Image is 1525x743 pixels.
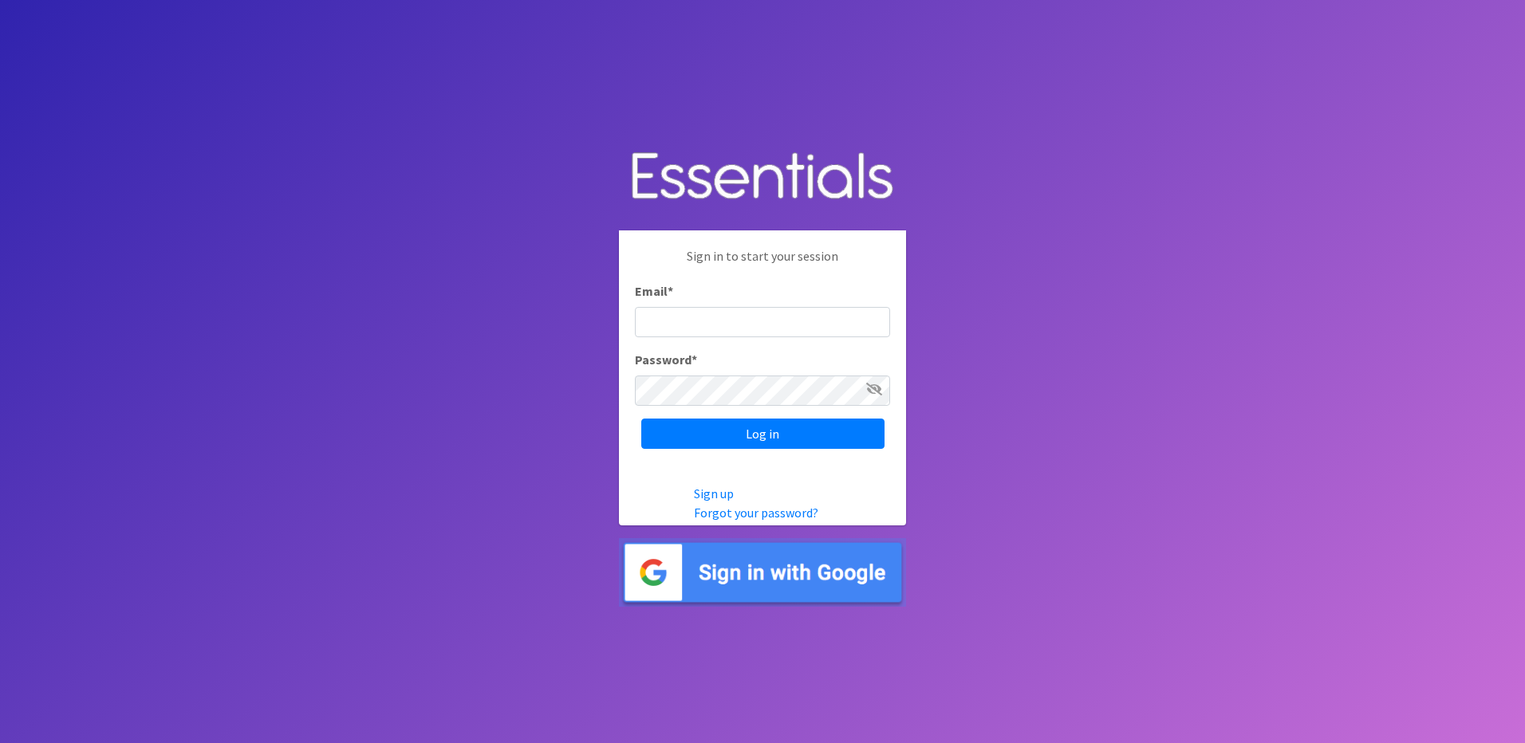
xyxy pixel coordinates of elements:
[635,281,673,301] label: Email
[668,283,673,299] abbr: required
[694,486,734,501] a: Sign up
[635,350,697,369] label: Password
[694,505,818,521] a: Forgot your password?
[619,136,906,218] img: Human Essentials
[641,419,885,449] input: Log in
[635,246,890,281] p: Sign in to start your session
[692,352,697,368] abbr: required
[619,538,906,607] img: Sign in with Google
